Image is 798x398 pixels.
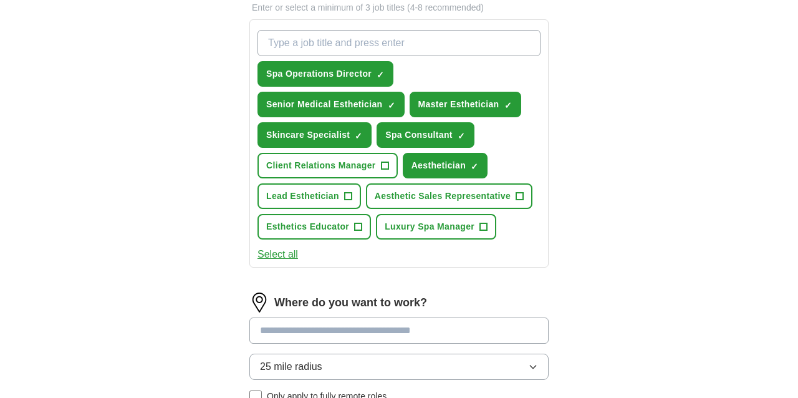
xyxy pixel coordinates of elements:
span: Esthetics Educator [266,220,349,233]
span: Skincare Specialist [266,129,350,142]
button: Skincare Specialist✓ [257,122,372,148]
span: Luxury Spa Manager [385,220,474,233]
span: Client Relations Manager [266,159,376,172]
button: Senior Medical Esthetician✓ [257,92,405,117]
span: Senior Medical Esthetician [266,98,383,111]
button: Lead Esthetician [257,183,361,209]
button: Spa Operations Director✓ [257,61,393,87]
button: Luxury Spa Manager [376,214,496,240]
span: Spa Consultant [385,129,453,142]
img: location.png [249,293,269,313]
span: ✓ [377,70,384,80]
span: Lead Esthetician [266,190,339,203]
button: Select all [257,247,298,262]
button: Spa Consultant✓ [377,122,474,148]
input: Type a job title and press enter [257,30,541,56]
span: 25 mile radius [260,359,322,374]
button: 25 mile radius [249,354,549,380]
span: ✓ [388,100,395,110]
button: Aesthetician✓ [403,153,488,178]
span: Master Esthetician [418,98,499,111]
span: ✓ [355,131,362,141]
button: Aesthetic Sales Representative [366,183,532,209]
span: ✓ [458,131,465,141]
span: Aesthetician [411,159,466,172]
span: Aesthetic Sales Representative [375,190,511,203]
button: Master Esthetician✓ [410,92,521,117]
label: Where do you want to work? [274,294,427,311]
button: Esthetics Educator [257,214,371,240]
span: ✓ [504,100,512,110]
button: Client Relations Manager [257,153,398,178]
span: ✓ [471,162,478,172]
p: Enter or select a minimum of 3 job titles (4-8 recommended) [249,1,549,14]
span: Spa Operations Director [266,67,372,80]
